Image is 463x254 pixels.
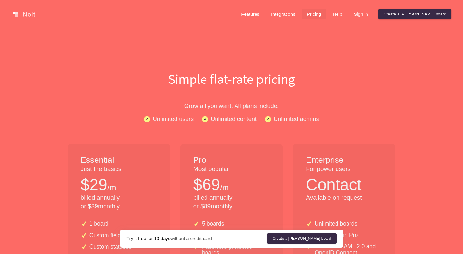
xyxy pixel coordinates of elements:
p: Unlimited admins [274,114,319,123]
a: Create a [PERSON_NAME] board [267,233,336,244]
p: Unlimited users [153,114,194,123]
p: Grow all you want. All plans include: [25,101,438,111]
p: Most popular [193,165,270,173]
a: Sign in [349,9,373,19]
p: Just the basics [81,165,157,173]
p: Available on request [306,193,382,202]
p: 1 board [89,221,109,227]
a: Pricing [302,9,326,19]
h1: Essential [81,154,157,166]
h1: Simple flat-rate pricing [25,70,438,88]
p: $ 29 [81,173,107,196]
strong: Try it free for 10 days [127,236,170,241]
a: Features [236,9,265,19]
p: /m [107,182,116,193]
a: Help [327,9,347,19]
p: For power users [306,165,382,173]
p: /m [220,182,229,193]
button: Contact [306,173,361,192]
p: billed annually or $ 89 monthly [193,193,270,211]
h1: Enterprise [306,154,382,166]
div: without a credit card [127,235,267,242]
h1: Pro [193,154,270,166]
p: 5 boards [202,221,224,227]
p: $ 69 [193,173,220,196]
p: Unlimited content [211,114,257,123]
p: billed annually or $ 39 monthly [81,193,157,211]
p: Unlimited boards [315,221,357,227]
a: Integrations [266,9,300,19]
a: Create a [PERSON_NAME] board [378,9,451,19]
